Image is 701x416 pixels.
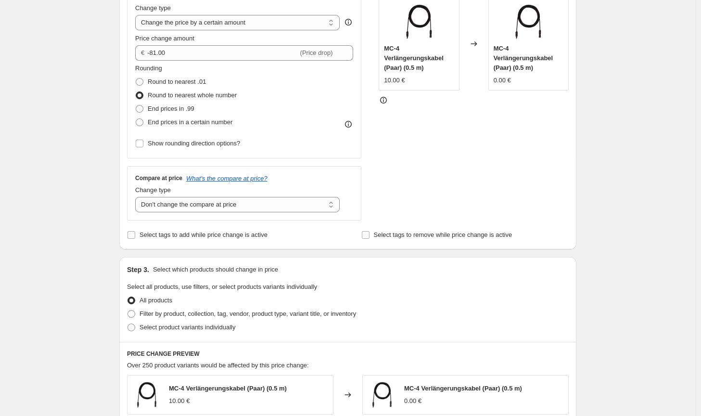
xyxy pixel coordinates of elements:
[127,265,149,274] h2: Step 3.
[153,265,278,274] p: Select which products should change in price
[494,76,511,85] div: 0.00 €
[140,324,235,331] span: Select product variants individually
[135,35,194,42] span: Price change amount
[400,2,438,41] img: kabel.3_1_80x.webp
[140,310,356,317] span: Filter by product, collection, tag, vendor, product type, variant title, or inventory
[368,380,396,409] img: kabel.3_1_80x.webp
[169,396,190,406] div: 10.00 €
[148,140,240,147] span: Show rounding direction options?
[169,385,287,392] span: MC-4 Verlängerungskabel (Paar) (0.5 m)
[404,396,421,406] div: 0.00 €
[140,297,172,304] span: All products
[494,45,553,71] span: MC-4 Verlängerungskabel (Paar) (0.5 m)
[132,380,161,409] img: kabel.3_1_80x.webp
[148,118,232,126] span: End prices in a certain number
[147,45,298,61] input: -10.00
[135,4,171,12] span: Change type
[140,231,268,238] span: Select tags to add while price change is active
[148,105,194,112] span: End prices in .99
[127,350,569,358] h6: PRICE CHANGE PREVIEW
[509,2,548,41] img: kabel.3_1_80x.webp
[404,385,522,392] span: MC-4 Verlängerungskabel (Paar) (0.5 m)
[127,362,309,369] span: Over 250 product variants would be affected by this price change:
[148,91,237,99] span: Round to nearest whole number
[135,186,171,194] span: Change type
[135,174,182,182] h3: Compare at price
[374,231,512,238] span: Select tags to remove while price change is active
[127,283,317,290] span: Select all products, use filters, or select products variants individually
[300,49,333,56] span: (Price drop)
[384,76,405,85] div: 10.00 €
[135,65,162,72] span: Rounding
[141,49,144,56] span: €
[186,175,268,182] button: What's the compare at price?
[148,78,206,85] span: Round to nearest .01
[344,17,353,27] div: help
[384,45,444,71] span: MC-4 Verlängerungskabel (Paar) (0.5 m)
